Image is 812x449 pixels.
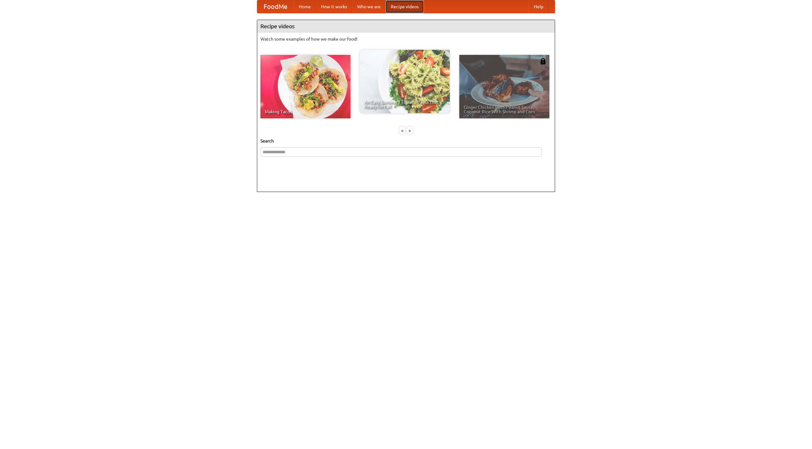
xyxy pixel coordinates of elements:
a: How it works [316,0,352,13]
a: Who we are [352,0,386,13]
a: Help [529,0,548,13]
img: 483408.png [540,58,546,64]
a: Making Tacos [260,55,350,118]
span: Making Tacos [265,109,346,114]
a: Recipe videos [386,0,424,13]
div: « [399,127,405,135]
div: » [407,127,413,135]
span: An Easy, Summery Tomato Pasta That's Ready for Fall [364,100,445,109]
h5: Search [260,138,552,144]
a: FoodMe [257,0,294,13]
h4: Recipe videos [257,20,555,33]
p: Watch some examples of how we make our food! [260,36,552,42]
a: An Easy, Summery Tomato Pasta That's Ready for Fall [360,50,450,113]
a: Home [294,0,316,13]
